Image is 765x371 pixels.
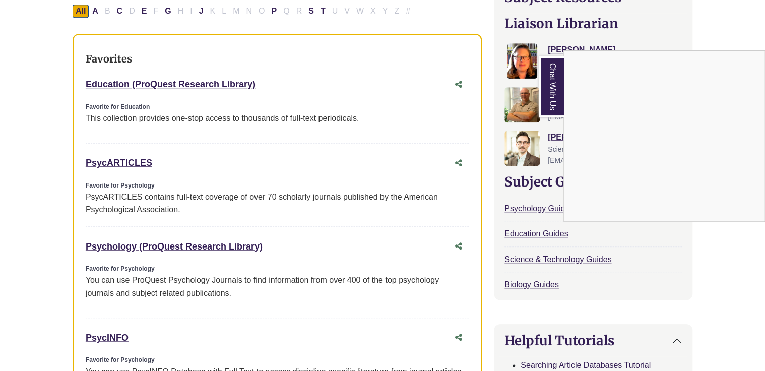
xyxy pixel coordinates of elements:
div: PsycARTICLES contains full-text coverage of over 70 scholarly journals published by the American ... [86,191,469,216]
img: Nathan Farley [504,87,539,122]
div: Alpha-list to filter by first letter of database name [73,6,414,15]
button: All [73,5,89,18]
a: [PERSON_NAME] [548,45,615,54]
span: [EMAIL_ADDRESS][DOMAIN_NAME] [548,156,667,164]
button: Filter Results A [89,5,101,18]
div: Favorite for Education [86,102,469,112]
img: Greg Rosauer [504,131,540,166]
div: Favorite for Psychology [86,355,469,365]
h2: Liaison Librarian [504,16,682,31]
div: Favorite for Psychology [86,264,469,274]
button: Share this database [449,328,469,347]
button: Helpful Tutorials [494,325,692,356]
a: Psychology Guides [504,204,573,213]
button: Filter Results S [305,5,317,18]
p: You can use ProQuest Psychology Journals to find information from over 400 of the top psychology ... [86,274,469,299]
a: [PERSON_NAME] [548,133,615,141]
button: Share this database [449,154,469,173]
button: Filter Results C [114,5,126,18]
button: Filter Results T [317,5,329,18]
img: Jessica Moore [507,43,537,79]
span: [EMAIL_ADDRESS][DOMAIN_NAME] [548,113,667,121]
a: PsycINFO [86,333,129,343]
a: Chat With Us [539,56,564,117]
button: Filter Results G [162,5,174,18]
iframe: Chat Widget [564,51,764,221]
div: Chat With Us [563,50,765,222]
a: Searching Article Databases Tutorial [521,361,651,369]
button: Share this database [449,75,469,94]
div: Favorite for Psychology [86,181,469,191]
h3: Favorites [86,53,469,65]
button: Filter Results P [268,5,280,18]
button: Filter Results J [196,5,207,18]
a: Biology Guides [504,280,559,289]
a: Education Guides [504,229,568,238]
p: This collection provides one-stop access to thousands of full-text periodicals. [86,112,469,125]
h2: Subject Guides [504,174,682,190]
a: Science & Technology Guides [504,255,611,264]
span: Science & Technology [548,145,617,153]
a: Education (ProQuest Research Library) [86,79,256,89]
button: Share this database [449,237,469,256]
a: Psychology (ProQuest Research Library) [86,241,263,252]
a: PsycARTICLES [86,158,152,168]
button: Filter Results E [139,5,150,18]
